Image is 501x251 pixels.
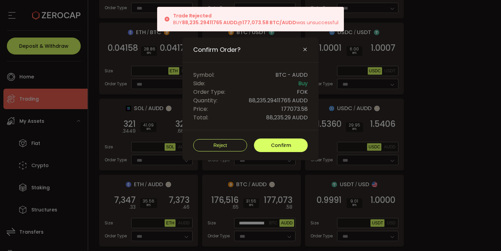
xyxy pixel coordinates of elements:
[173,12,338,26] div: BUY @ was unsuccessful
[254,138,308,152] button: Confirm
[182,19,238,26] b: 88,235.29411765 AUDD
[242,19,296,26] b: 177,073.58 BTC/AUDD
[193,79,205,88] span: Side:
[193,139,247,151] button: Reject
[297,88,308,96] span: FOK
[182,38,319,160] div: Confirm Order?
[193,96,217,105] span: Quantity:
[173,12,212,19] b: Trade Rejected
[193,113,208,122] span: Total:
[193,105,208,113] span: Price:
[249,96,308,105] span: 88,235.29411765 AUDD
[298,79,308,88] span: Buy
[193,71,214,79] span: Symbol:
[467,218,501,251] iframe: Chat Widget
[193,46,241,54] span: Confirm Order?
[275,71,308,79] span: BTC - AUDD
[282,105,308,113] span: 177073.58
[266,113,308,122] span: 88,235.29 AUDD
[193,88,225,96] span: Order Type:
[271,142,291,149] span: Confirm
[302,47,308,53] button: Close
[213,143,227,148] span: Reject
